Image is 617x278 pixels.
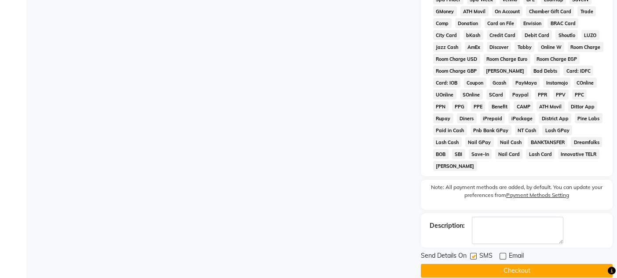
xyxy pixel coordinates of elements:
span: Online W [538,42,564,52]
span: [PERSON_NAME] [433,161,477,171]
span: Gcash [490,78,509,88]
label: Note: All payment methods are added, by default. You can update your preferences from [430,183,604,203]
span: Nail GPay [465,137,494,147]
span: PPV [553,89,569,100]
span: Lash Card [526,149,555,159]
span: UOnline [433,89,456,100]
div: Description: [430,221,465,230]
span: PPG [452,101,467,111]
span: BANKTANSFER [528,137,567,147]
span: Card: IOB [433,78,460,88]
label: Payment Methods Setting [506,191,569,199]
span: Nail Cash [497,137,525,147]
span: BOB [433,149,449,159]
span: SCard [486,89,506,100]
span: Credit Card [487,30,518,40]
span: Nail Card [495,149,522,159]
span: On Account [492,6,523,16]
span: Tabby [515,42,534,52]
span: PPE [471,101,486,111]
span: COnline [574,78,597,88]
span: Room Charge [568,42,603,52]
span: Card: IDFC [563,66,593,76]
span: ATH Movil [537,101,565,111]
span: Comp [433,18,452,28]
span: Bad Debts [531,66,560,76]
span: PPR [535,89,550,100]
span: City Card [433,30,460,40]
span: Chamber Gift Card [526,6,574,16]
span: Trade [577,6,596,16]
span: Debit Card [522,30,552,40]
span: Shoutlo [555,30,578,40]
span: NT Cash [515,125,539,135]
span: SMS [479,251,493,262]
span: Coupon [464,78,486,88]
span: Pnb Bank GPay [471,125,511,135]
span: [PERSON_NAME] [483,66,527,76]
span: Email [509,251,524,262]
span: SOnline [460,89,483,100]
span: Save-In [469,149,492,159]
button: Checkout [421,264,613,278]
span: PPC [572,89,587,100]
span: Innovative TELR [558,149,599,159]
span: Dittor App [568,101,598,111]
span: SBI [452,149,465,159]
span: Discover [487,42,511,52]
span: Card on File [485,18,517,28]
span: Room Charge GBP [433,66,480,76]
span: Send Details On [421,251,467,262]
span: iPrepaid [480,113,505,123]
span: Room Charge EGP [534,54,580,64]
span: GMoney [433,6,457,16]
span: Lash GPay [542,125,572,135]
span: ATH Movil [460,6,489,16]
span: Paypal [509,89,531,100]
span: Jazz Cash [433,42,461,52]
span: Pine Labs [575,113,602,123]
span: Diners [457,113,477,123]
span: Paid in Cash [433,125,467,135]
span: Envision [520,18,544,28]
span: CAMP [514,101,533,111]
span: Donation [455,18,481,28]
span: iPackage [508,113,535,123]
span: Lash Cash [433,137,462,147]
span: bKash [464,30,483,40]
span: Room Charge Euro [484,54,530,64]
span: LUZO [581,30,599,40]
span: District App [539,113,571,123]
span: AmEx [465,42,483,52]
span: Rupay [433,113,453,123]
span: PayMaya [512,78,540,88]
span: Benefit [489,101,510,111]
span: BRAC Card [548,18,578,28]
span: Instamojo [543,78,570,88]
span: PPN [433,101,449,111]
span: Dreamfolks [571,137,602,147]
span: Room Charge USD [433,54,480,64]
